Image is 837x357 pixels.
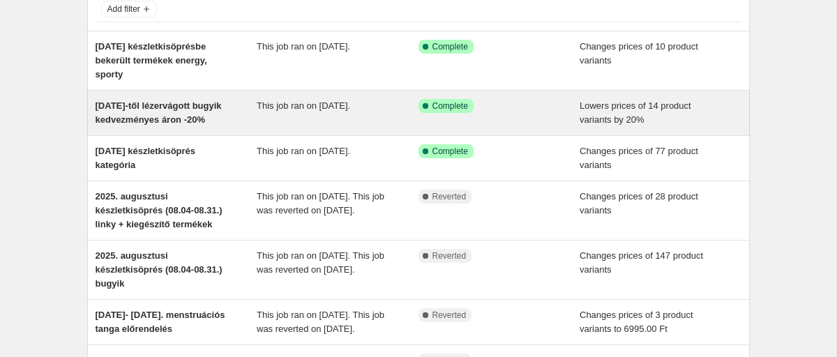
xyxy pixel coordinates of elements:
span: Changes prices of 77 product variants [580,146,698,170]
span: This job ran on [DATE]. This job was reverted on [DATE]. [257,250,384,275]
button: Add filter [101,1,157,17]
span: Complete [432,100,468,112]
span: [DATE] készletkisöprésbe bekerült termékek energy, sporty [96,41,207,79]
span: Reverted [432,250,467,261]
span: Complete [432,146,468,157]
span: 2025. augusztusi készletkisöprés (08.04-08.31.) bugyik [96,250,223,289]
span: This job ran on [DATE]. [257,100,350,111]
span: This job ran on [DATE]. [257,41,350,52]
span: Changes prices of 10 product variants [580,41,698,66]
span: [DATE]- [DATE]. menstruációs tanga előrendelés [96,310,225,334]
span: This job ran on [DATE]. This job was reverted on [DATE]. [257,310,384,334]
span: Changes prices of 3 product variants to 6995.00 Ft [580,310,693,334]
span: Complete [432,41,468,52]
span: This job ran on [DATE]. This job was reverted on [DATE]. [257,191,384,215]
span: Reverted [432,191,467,202]
span: [DATE] készletkisöprés kategória [96,146,196,170]
span: Add filter [107,3,140,15]
span: Lowers prices of 14 product variants by 20% [580,100,691,125]
span: This job ran on [DATE]. [257,146,350,156]
span: Changes prices of 28 product variants [580,191,698,215]
span: Changes prices of 147 product variants [580,250,703,275]
span: 2025. augusztusi készletkisöprés (08.04-08.31.) linky + kiegészítő termékek [96,191,223,229]
span: Reverted [432,310,467,321]
span: [DATE]-től lézervágott bugyik kedvezményes áron -20% [96,100,222,125]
